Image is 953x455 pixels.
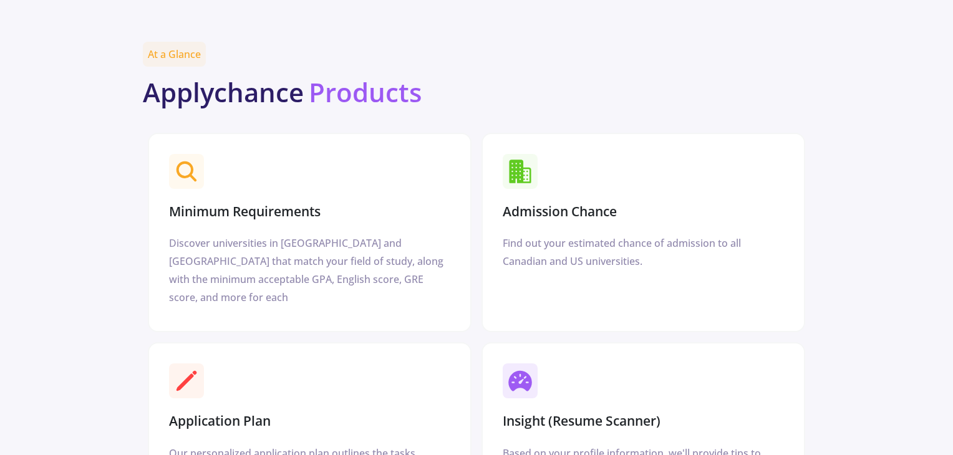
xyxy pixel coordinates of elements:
[143,74,304,110] b: Applychance
[169,204,321,219] h3: Minimum Requirements
[143,42,206,67] span: At a Glance
[169,234,450,306] div: Discover universities in [GEOGRAPHIC_DATA] and [GEOGRAPHIC_DATA] that match your field of study, ...
[503,413,660,429] h3: Insight (Resume Scanner)
[503,234,784,271] div: Find out your estimated chance of admission to all Canadian and US universities.
[503,204,617,219] h3: Admission Chance
[309,74,422,110] b: Products
[169,413,271,429] h3: Application Plan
